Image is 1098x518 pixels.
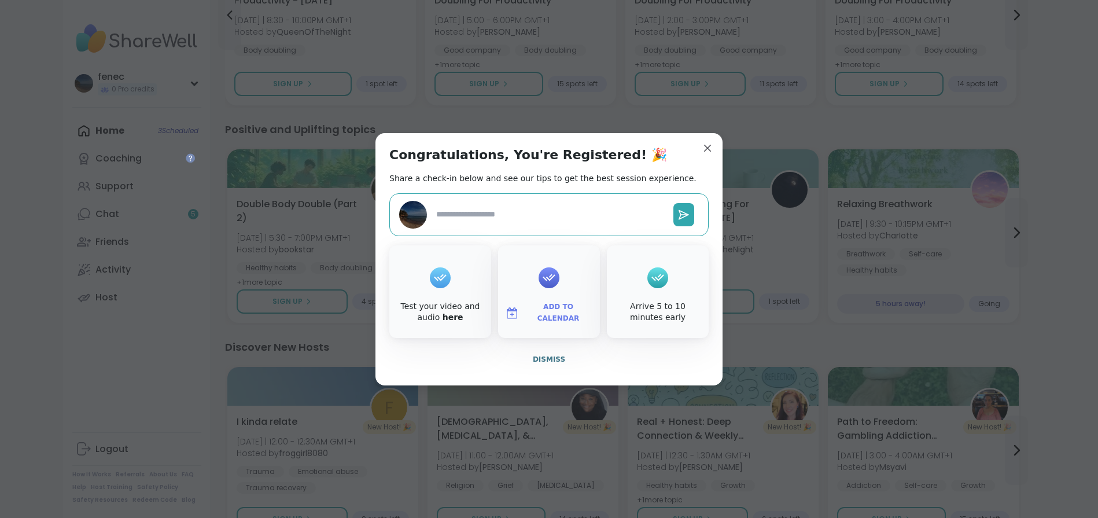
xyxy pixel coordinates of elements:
[505,306,519,320] img: ShareWell Logomark
[533,355,565,363] span: Dismiss
[389,147,667,163] h1: Congratulations, You're Registered! 🎉
[389,172,697,184] h2: Share a check-in below and see our tips to get the best session experience.
[443,313,463,322] a: here
[186,153,195,163] iframe: Spotlight
[389,347,709,372] button: Dismiss
[399,201,427,229] img: fenec
[500,301,598,325] button: Add to Calendar
[392,301,489,324] div: Test your video and audio
[524,302,593,324] span: Add to Calendar
[609,301,706,324] div: Arrive 5 to 10 minutes early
